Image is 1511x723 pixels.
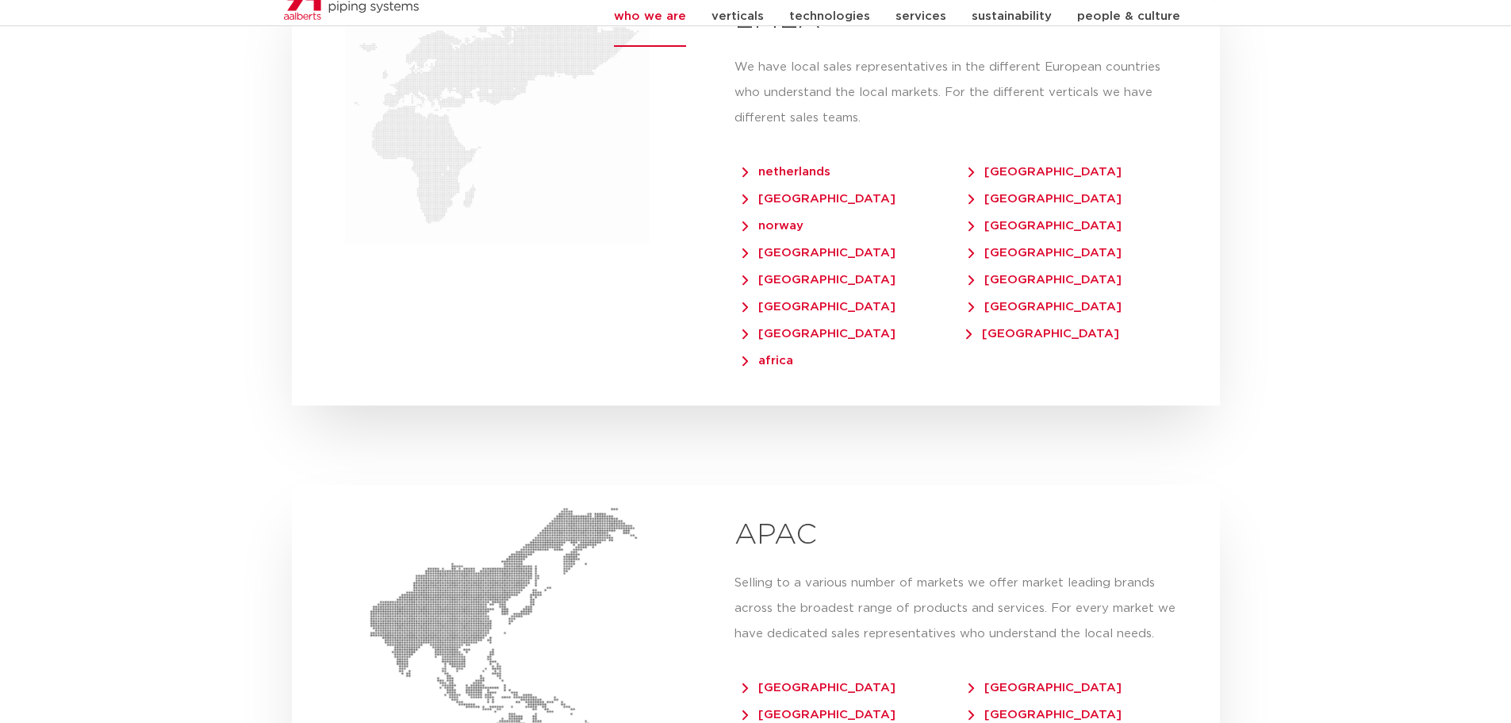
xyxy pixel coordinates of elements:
[968,674,1145,694] a: [GEOGRAPHIC_DATA]
[742,293,919,313] a: [GEOGRAPHIC_DATA]
[968,293,1145,313] a: [GEOGRAPHIC_DATA]
[742,266,919,286] a: [GEOGRAPHIC_DATA]
[742,328,895,340] span: [GEOGRAPHIC_DATA]
[742,709,895,721] span: [GEOGRAPHIC_DATA]
[742,185,919,205] a: [GEOGRAPHIC_DATA]
[966,320,1143,340] a: [GEOGRAPHIC_DATA]
[742,220,803,232] span: norway
[968,266,1145,286] a: [GEOGRAPHIC_DATA]
[742,158,854,178] a: netherlands
[734,55,1188,131] p: We have local sales representatives in the different European countries who understand the local ...
[742,212,827,232] a: norway
[742,682,895,694] span: [GEOGRAPHIC_DATA]
[742,166,830,178] span: netherlands
[966,328,1119,340] span: [GEOGRAPHIC_DATA]
[742,193,895,205] span: [GEOGRAPHIC_DATA]
[968,166,1122,178] span: [GEOGRAPHIC_DATA]
[742,674,919,694] a: [GEOGRAPHIC_DATA]
[968,239,1145,259] a: [GEOGRAPHIC_DATA]
[968,701,1145,721] a: [GEOGRAPHIC_DATA]
[742,274,895,286] span: [GEOGRAPHIC_DATA]
[968,193,1122,205] span: [GEOGRAPHIC_DATA]
[734,517,1188,555] h2: APAC
[968,301,1122,313] span: [GEOGRAPHIC_DATA]
[968,158,1145,178] a: [GEOGRAPHIC_DATA]
[742,355,793,367] span: africa
[742,701,919,721] a: [GEOGRAPHIC_DATA]
[968,709,1122,721] span: [GEOGRAPHIC_DATA]
[742,247,895,259] span: [GEOGRAPHIC_DATA]
[742,347,817,367] a: africa
[968,247,1122,259] span: [GEOGRAPHIC_DATA]
[968,212,1145,232] a: [GEOGRAPHIC_DATA]
[742,320,919,340] a: [GEOGRAPHIC_DATA]
[968,220,1122,232] span: [GEOGRAPHIC_DATA]
[968,682,1122,694] span: [GEOGRAPHIC_DATA]
[968,185,1145,205] a: [GEOGRAPHIC_DATA]
[742,239,919,259] a: [GEOGRAPHIC_DATA]
[742,301,895,313] span: [GEOGRAPHIC_DATA]
[968,274,1122,286] span: [GEOGRAPHIC_DATA]
[734,571,1188,647] p: Selling to a various number of markets we offer market leading brands across the broadest range o...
